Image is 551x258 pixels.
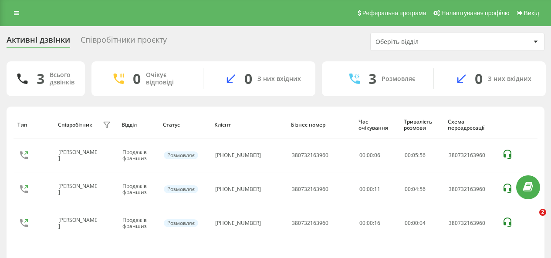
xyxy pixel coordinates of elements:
div: Розмовляє [164,219,198,227]
div: : : [405,152,426,158]
div: 0 [475,70,483,87]
span: Налаштування профілю [441,10,509,17]
span: 00 [405,219,411,227]
div: Всього дзвінків [50,71,74,86]
div: 380732163960 [449,220,493,226]
div: Розмовляє [382,75,415,83]
div: [PERSON_NAME] [58,183,100,196]
span: 05 [412,151,418,159]
div: Клієнт [214,122,283,128]
div: Схема переадресації [448,119,493,131]
div: 380732163960 [292,186,328,192]
div: Статус [163,122,206,128]
div: 0 [133,70,141,87]
span: 00 [405,185,411,193]
span: 56 [419,185,426,193]
div: 0 [244,70,252,87]
div: [PERSON_NAME] [58,149,100,162]
div: Тривалість розмови [404,119,439,131]
div: Співробітник [58,122,92,128]
div: Відділ [122,122,155,128]
div: З них вхідних [257,75,301,83]
div: Активні дзвінки [7,35,70,49]
span: Вихід [524,10,539,17]
div: Час очікування [358,119,396,131]
div: 3 [37,70,44,87]
div: 3 [368,70,376,87]
span: Реферальна програма [362,10,426,17]
span: 04 [412,185,418,193]
div: [PHONE_NUMBER] [215,186,261,192]
span: 56 [419,151,426,159]
div: 00:00:06 [359,152,395,158]
div: 380732163960 [292,220,328,226]
div: Продажів франшиз [122,217,154,230]
div: [PHONE_NUMBER] [215,152,261,158]
div: Розмовляє [164,185,198,193]
span: 2 [539,209,546,216]
div: Очікує відповіді [146,71,190,86]
iframe: Intercom live chat [521,209,542,230]
span: 00 [412,219,418,227]
div: Продажів франшиз [122,149,154,162]
div: 380732163960 [449,152,493,158]
div: 00:00:11 [359,186,395,192]
div: Співробітники проєкту [81,35,167,49]
div: : : [405,220,426,226]
div: Бізнес номер [291,122,350,128]
div: 00:00:16 [359,220,395,226]
div: З них вхідних [488,75,531,83]
div: : : [405,186,426,192]
div: Розмовляє [164,151,198,159]
div: [PHONE_NUMBER] [215,220,261,226]
div: Тип [17,122,49,128]
div: Продажів франшиз [122,183,154,196]
span: 04 [419,219,426,227]
div: Оберіть відділ [375,38,480,46]
span: 00 [405,151,411,159]
div: 380732163960 [292,152,328,158]
div: 380732163960 [449,186,493,192]
div: [PERSON_NAME] [58,217,100,230]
